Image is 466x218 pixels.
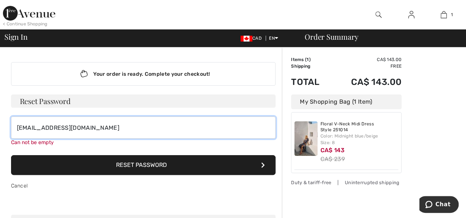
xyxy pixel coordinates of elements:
[296,33,462,40] div: Order Summary
[331,69,402,94] td: CA$ 143.00
[4,33,27,40] span: Sign In
[294,121,318,156] img: Floral V-Neck Midi Dress Style 251014
[11,62,276,86] div: Your order is ready. Complete your checkout!
[441,10,447,19] img: My Bag
[320,147,344,154] span: CA$ 143
[408,10,414,19] img: My Info
[291,94,402,109] div: My Shopping Bag (1 Item)
[11,94,276,108] h3: Reset Password
[402,10,420,19] a: Sign In
[306,57,309,62] span: 1
[241,36,264,41] span: CAD
[451,11,452,18] span: 1
[320,121,399,133] a: Floral V-Neck Midi Dress Style 251014
[320,156,345,162] s: CA$ 239
[241,36,252,42] img: Canadian Dollar
[419,196,459,214] iframe: Opens a widget where you can chat to one of our agents
[11,183,28,189] a: Cancel
[291,69,331,94] td: Total
[320,133,399,146] div: Color: Midnight blue/beige Size: 8
[291,179,402,186] div: Duty & tariff-free | Uninterrupted shipping
[291,63,331,69] td: Shipping
[3,6,55,21] img: 1ère Avenue
[269,36,278,41] span: EN
[11,139,276,146] div: Can not be empty
[291,56,331,63] td: Items ( )
[11,155,276,175] button: Reset Password
[331,56,402,63] td: CA$ 143.00
[11,117,276,139] input: E-mail
[3,21,48,27] div: < Continue Shopping
[375,10,382,19] img: search the website
[428,10,460,19] a: 1
[331,63,402,69] td: Free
